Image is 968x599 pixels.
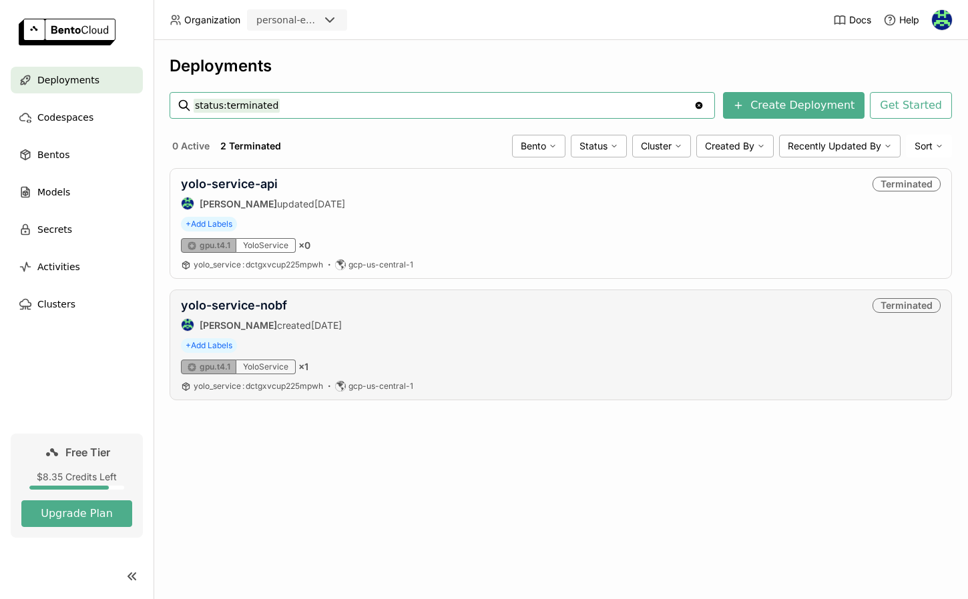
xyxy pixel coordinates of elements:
span: yolo_service dctgxvcup225mpwh [194,259,323,269]
a: Bentos [11,141,143,168]
span: [DATE] [314,198,345,209]
span: gcp-us-central-1 [348,381,413,392]
div: $8.35 Credits Left [21,471,132,483]
span: +Add Labels [181,338,237,353]
span: Codespaces [37,109,93,125]
a: yolo_service:dctgxvcup225mpwh [194,381,323,392]
button: 0 Active [170,137,212,155]
span: Models [37,184,70,200]
a: Deployments [11,67,143,93]
span: Activities [37,259,80,275]
div: Deployments [170,56,952,76]
div: Created By [696,135,774,157]
input: Search [194,95,694,116]
a: Secrets [11,216,143,243]
div: Sort [906,135,952,157]
a: Activities [11,253,143,280]
div: created [181,318,342,332]
div: personal-exploration [256,13,319,27]
span: Bentos [37,147,69,163]
span: Recently Updated By [788,140,881,152]
a: Docs [833,13,871,27]
a: yolo-service-api [181,177,278,191]
div: Recently Updated By [779,135,901,157]
span: Clusters [37,296,75,312]
span: Help [899,14,919,26]
div: Bento [512,135,565,157]
input: Selected personal-exploration. [320,14,322,27]
img: Indra Nugraha [182,197,194,209]
strong: [PERSON_NAME] [200,198,277,209]
div: YoloService [236,238,296,253]
div: YoloService [236,360,296,374]
div: updated [181,197,345,210]
a: Models [11,179,143,205]
span: Free Tier [65,446,110,459]
img: Indra Nugraha [182,319,194,331]
div: Cluster [632,135,691,157]
div: Terminated [873,298,941,313]
div: Help [883,13,919,27]
a: yolo_service:dctgxvcup225mpwh [194,259,323,270]
a: Free Tier$8.35 Credits LeftUpgrade Plan [11,434,143,538]
span: Status [579,140,608,152]
span: [DATE] [311,320,342,331]
span: Created By [705,140,754,152]
a: yolo-service-nobf [181,298,287,312]
span: × 1 [298,361,308,373]
span: : [242,259,244,269]
button: Get Started [870,92,952,119]
button: Upgrade Plan [21,500,132,527]
a: Clusters [11,291,143,318]
button: 2 Terminated [218,137,284,155]
svg: Clear value [694,100,704,111]
span: gpu.t4.1 [200,362,230,372]
span: Docs [849,14,871,26]
a: Codespaces [11,104,143,131]
span: gcp-us-central-1 [348,259,413,270]
span: × 0 [298,239,310,251]
span: Organization [184,14,240,26]
span: Deployments [37,72,99,88]
img: logo [19,19,115,45]
span: Cluster [641,140,672,152]
button: Create Deployment [723,92,865,119]
span: Sort [915,140,933,152]
span: gpu.t4.1 [200,240,230,251]
span: +Add Labels [181,217,237,231]
div: Terminated [873,177,941,191]
strong: [PERSON_NAME] [200,320,277,331]
div: Status [571,135,627,157]
span: Bento [521,140,546,152]
span: : [242,381,244,391]
span: yolo_service dctgxvcup225mpwh [194,381,323,391]
span: Secrets [37,221,72,237]
img: Indra Nugraha [932,10,952,30]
